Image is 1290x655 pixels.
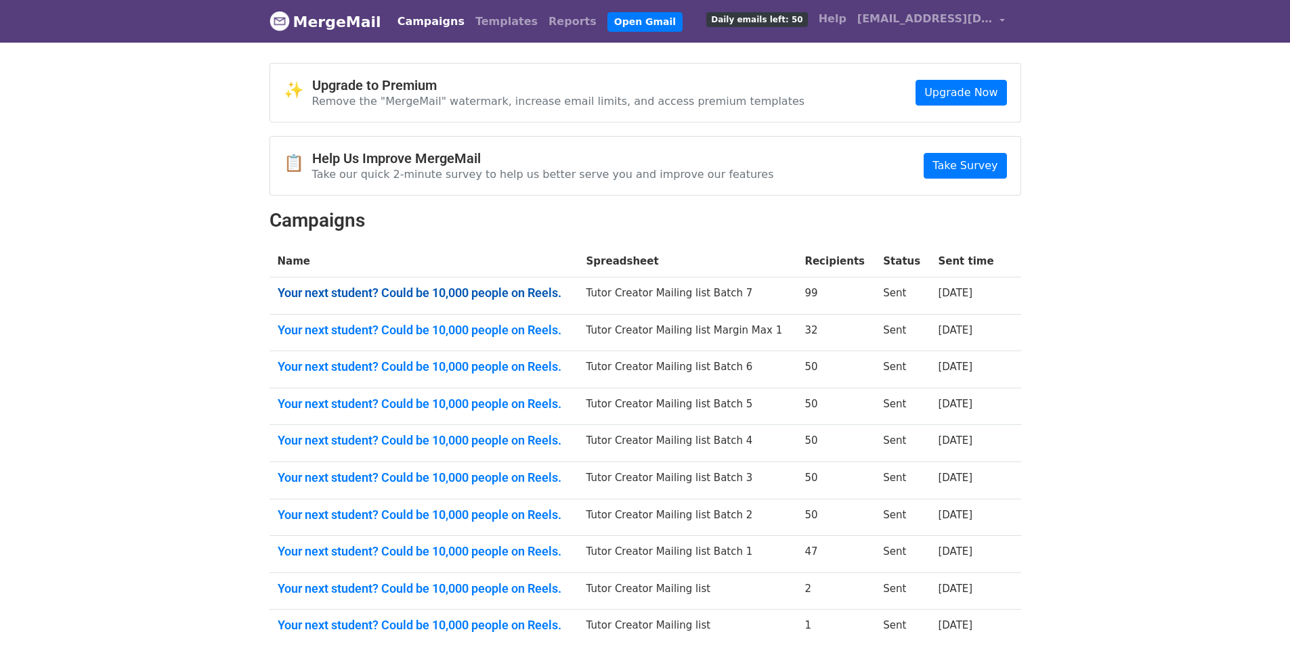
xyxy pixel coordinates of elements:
span: ✨ [284,81,312,100]
p: Remove the "MergeMail" watermark, increase email limits, and access premium templates [312,94,805,108]
a: Open Gmail [607,12,683,32]
td: Tutor Creator Mailing list Batch 6 [578,351,797,388]
a: [DATE] [938,287,972,299]
h2: Campaigns [270,209,1021,232]
td: Tutor Creator Mailing list Batch 5 [578,388,797,425]
a: Your next student? Could be 10,000 people on Reels. [278,507,570,522]
td: Sent [875,499,930,536]
td: 50 [796,499,875,536]
a: [DATE] [938,434,972,447]
a: MergeMail [270,7,381,36]
td: Sent [875,572,930,610]
td: Tutor Creator Mailing list Margin Max 1 [578,314,797,351]
a: Campaigns [392,8,470,35]
a: Help [813,5,852,32]
span: Daily emails left: 50 [706,12,807,27]
a: Templates [470,8,543,35]
td: Sent [875,462,930,499]
a: [DATE] [938,472,972,484]
td: 47 [796,536,875,573]
td: 50 [796,351,875,388]
a: Your next student? Could be 10,000 people on Reels. [278,286,570,300]
a: [EMAIL_ADDRESS][DOMAIN_NAME] [852,5,1010,37]
td: Tutor Creator Mailing list [578,610,797,646]
a: Your next student? Could be 10,000 people on Reels. [278,397,570,411]
h4: Upgrade to Premium [312,77,805,93]
a: Take Survey [924,153,1006,179]
td: Sent [875,388,930,425]
td: 2 [796,572,875,610]
iframe: Chat Widget [1222,590,1290,655]
a: Your next student? Could be 10,000 people on Reels. [278,323,570,338]
td: Sent [875,536,930,573]
td: Tutor Creator Mailing list Batch 3 [578,462,797,499]
a: Your next student? Could be 10,000 people on Reels. [278,544,570,559]
a: [DATE] [938,398,972,410]
a: Upgrade Now [916,80,1006,106]
a: Daily emails left: 50 [701,5,813,32]
td: 50 [796,462,875,499]
a: Reports [543,8,602,35]
a: [DATE] [938,324,972,336]
img: MergeMail logo [270,11,290,31]
td: Sent [875,314,930,351]
th: Status [875,246,930,277]
th: Sent time [930,246,1004,277]
a: Your next student? Could be 10,000 people on Reels. [278,433,570,448]
span: 📋 [284,154,312,173]
td: Sent [875,351,930,388]
th: Recipients [796,246,875,277]
a: Your next student? Could be 10,000 people on Reels. [278,618,570,633]
td: Tutor Creator Mailing list Batch 4 [578,425,797,462]
a: [DATE] [938,619,972,631]
a: [DATE] [938,545,972,558]
td: 1 [796,610,875,646]
td: Sent [875,425,930,462]
a: [DATE] [938,361,972,373]
th: Spreadsheet [578,246,797,277]
th: Name [270,246,578,277]
td: Sent [875,610,930,646]
td: 50 [796,388,875,425]
td: Tutor Creator Mailing list Batch 7 [578,277,797,315]
td: Tutor Creator Mailing list [578,572,797,610]
a: Your next student? Could be 10,000 people on Reels. [278,359,570,374]
a: [DATE] [938,583,972,595]
a: Your next student? Could be 10,000 people on Reels. [278,470,570,485]
td: Sent [875,277,930,315]
td: Tutor Creator Mailing list Batch 2 [578,499,797,536]
td: 50 [796,425,875,462]
h4: Help Us Improve MergeMail [312,150,774,166]
span: [EMAIL_ADDRESS][DOMAIN_NAME] [857,11,993,27]
a: Your next student? Could be 10,000 people on Reels. [278,581,570,596]
td: 32 [796,314,875,351]
p: Take our quick 2-minute survey to help us better serve you and improve our features [312,167,774,181]
td: Tutor Creator Mailing list Batch 1 [578,536,797,573]
td: 99 [796,277,875,315]
a: [DATE] [938,509,972,521]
